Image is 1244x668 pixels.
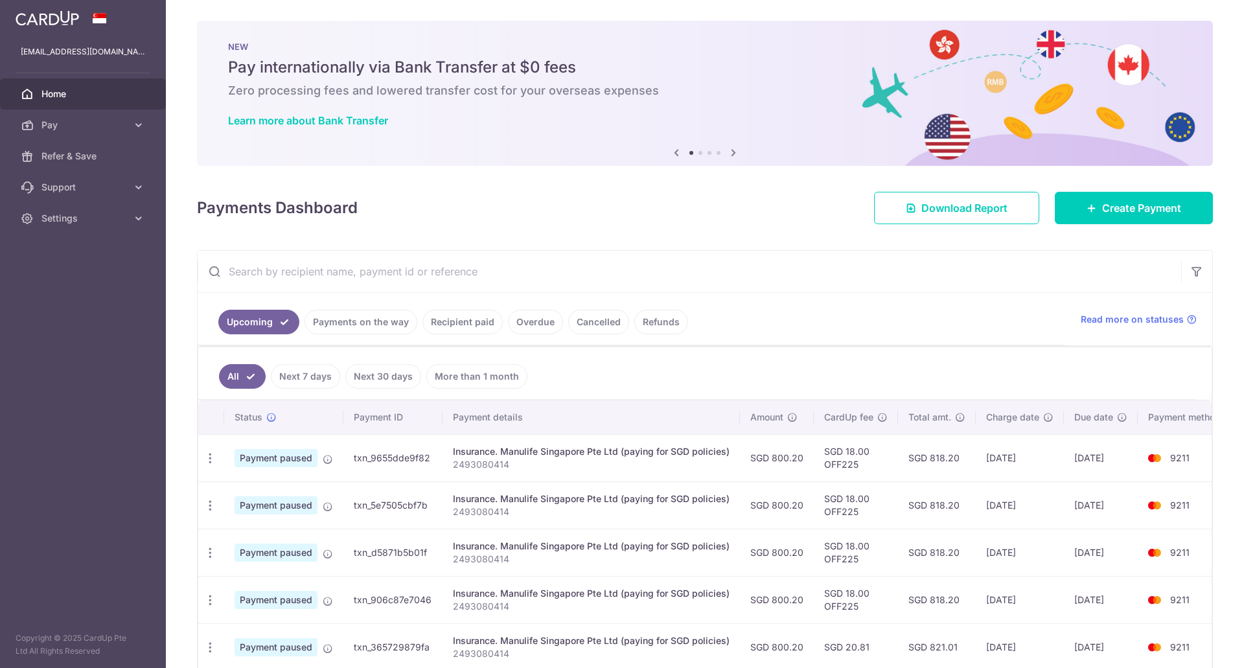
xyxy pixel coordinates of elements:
[218,310,299,334] a: Upcoming
[634,310,688,334] a: Refunds
[1170,641,1190,652] span: 9211
[874,192,1039,224] a: Download Report
[976,576,1064,623] td: [DATE]
[1138,400,1236,434] th: Payment method
[235,411,262,424] span: Status
[228,41,1182,52] p: NEW
[976,529,1064,576] td: [DATE]
[898,576,976,623] td: SGD 818.20
[343,481,443,529] td: txn_5e7505cbf7b
[1064,434,1138,481] td: [DATE]
[16,10,79,26] img: CardUp
[235,638,317,656] span: Payment paused
[814,576,898,623] td: SGD 18.00 OFF225
[41,87,127,100] span: Home
[235,449,317,467] span: Payment paused
[21,45,145,58] p: [EMAIL_ADDRESS][DOMAIN_NAME]
[1142,639,1168,655] img: Bank Card
[976,481,1064,529] td: [DATE]
[443,400,740,434] th: Payment details
[1170,500,1190,511] span: 9211
[453,505,730,518] p: 2493080414
[198,251,1181,292] input: Search by recipient name, payment id or reference
[1142,498,1168,513] img: Bank Card
[740,529,814,576] td: SGD 800.20
[814,481,898,529] td: SGD 18.00 OFF225
[453,600,730,613] p: 2493080414
[1064,481,1138,529] td: [DATE]
[1081,313,1197,326] a: Read more on statuses
[508,310,563,334] a: Overdue
[343,529,443,576] td: txn_d5871b5b01f
[1081,313,1184,326] span: Read more on statuses
[41,150,127,163] span: Refer & Save
[235,591,317,609] span: Payment paused
[568,310,629,334] a: Cancelled
[750,411,783,424] span: Amount
[740,576,814,623] td: SGD 800.20
[898,481,976,529] td: SGD 818.20
[1102,200,1181,216] span: Create Payment
[197,196,358,220] h4: Payments Dashboard
[305,310,417,334] a: Payments on the way
[343,400,443,434] th: Payment ID
[1142,545,1168,560] img: Bank Card
[235,544,317,562] span: Payment paused
[453,540,730,553] div: Insurance. Manulife Singapore Pte Ltd (paying for SGD policies)
[1170,452,1190,463] span: 9211
[219,364,266,389] a: All
[740,434,814,481] td: SGD 800.20
[986,411,1039,424] span: Charge date
[908,411,951,424] span: Total amt.
[1064,576,1138,623] td: [DATE]
[453,647,730,660] p: 2493080414
[345,364,421,389] a: Next 30 days
[453,553,730,566] p: 2493080414
[453,587,730,600] div: Insurance. Manulife Singapore Pte Ltd (paying for SGD policies)
[824,411,873,424] span: CardUp fee
[426,364,527,389] a: More than 1 month
[453,458,730,471] p: 2493080414
[453,445,730,458] div: Insurance. Manulife Singapore Pte Ltd (paying for SGD policies)
[1055,192,1213,224] a: Create Payment
[197,21,1213,166] img: Bank transfer banner
[814,529,898,576] td: SGD 18.00 OFF225
[976,434,1064,481] td: [DATE]
[41,119,127,132] span: Pay
[228,57,1182,78] h5: Pay internationally via Bank Transfer at $0 fees
[453,634,730,647] div: Insurance. Manulife Singapore Pte Ltd (paying for SGD policies)
[1170,594,1190,605] span: 9211
[422,310,503,334] a: Recipient paid
[41,181,127,194] span: Support
[1142,592,1168,608] img: Bank Card
[1170,547,1190,558] span: 9211
[343,576,443,623] td: txn_906c87e7046
[271,364,340,389] a: Next 7 days
[41,212,127,225] span: Settings
[898,434,976,481] td: SGD 818.20
[343,434,443,481] td: txn_9655dde9f82
[228,114,388,127] a: Learn more about Bank Transfer
[814,434,898,481] td: SGD 18.00 OFF225
[1142,450,1168,466] img: Bank Card
[921,200,1008,216] span: Download Report
[228,83,1182,98] h6: Zero processing fees and lowered transfer cost for your overseas expenses
[453,492,730,505] div: Insurance. Manulife Singapore Pte Ltd (paying for SGD policies)
[1064,529,1138,576] td: [DATE]
[740,481,814,529] td: SGD 800.20
[1074,411,1113,424] span: Due date
[235,496,317,514] span: Payment paused
[898,529,976,576] td: SGD 818.20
